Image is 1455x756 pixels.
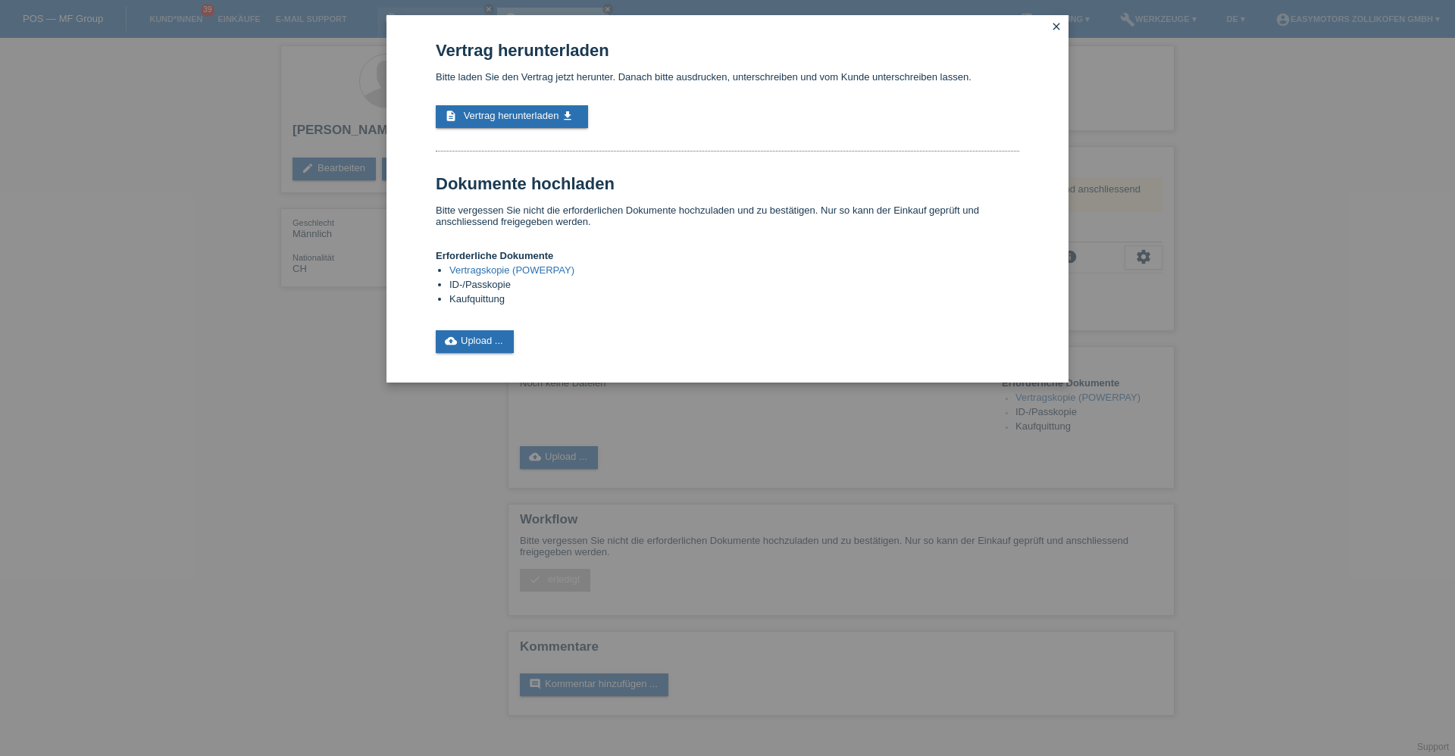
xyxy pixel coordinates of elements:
i: close [1050,20,1062,33]
h4: Erforderliche Dokumente [436,250,1019,261]
a: description Vertrag herunterladen get_app [436,105,588,128]
a: Vertragskopie (POWERPAY) [449,264,574,276]
li: Kaufquittung [449,293,1019,308]
span: Vertrag herunterladen [464,110,559,121]
a: close [1047,19,1066,36]
h1: Vertrag herunterladen [436,41,1019,60]
i: description [445,110,457,122]
h1: Dokumente hochladen [436,174,1019,193]
li: ID-/Passkopie [449,279,1019,293]
p: Bitte laden Sie den Vertrag jetzt herunter. Danach bitte ausdrucken, unterschreiben und vom Kunde... [436,71,1019,83]
i: get_app [562,110,574,122]
p: Bitte vergessen Sie nicht die erforderlichen Dokumente hochzuladen und zu bestätigen. Nur so kann... [436,205,1019,227]
a: cloud_uploadUpload ... [436,330,514,353]
i: cloud_upload [445,335,457,347]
